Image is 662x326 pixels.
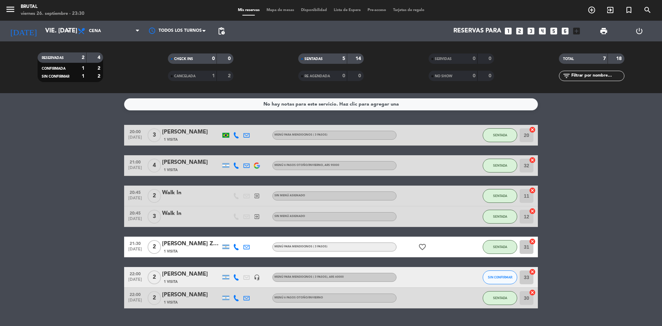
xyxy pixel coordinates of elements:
[228,73,232,78] strong: 2
[625,6,633,14] i: turned_in_not
[263,100,399,108] div: No hay notas para este servicio. Haz clic para agregar una
[515,27,524,36] i: looks_two
[538,27,547,36] i: looks_4
[358,73,362,78] strong: 0
[42,67,66,70] span: CONFIRMADA
[82,55,84,60] strong: 2
[483,159,517,172] button: SENTADA
[453,28,501,34] span: Reservas para
[529,208,536,215] i: cancel
[435,75,452,78] span: NO SHOW
[162,188,221,197] div: Walk In
[162,209,221,218] div: Walk In
[5,23,42,39] i: [DATE]
[483,210,517,224] button: SENTADA
[488,275,512,279] span: SIN CONFIRMAR
[483,240,517,254] button: SENTADA
[127,196,144,204] span: [DATE]
[42,56,64,60] span: RESERVADAS
[493,245,507,249] span: SENTADA
[473,73,475,78] strong: 0
[127,188,144,196] span: 20:45
[274,134,328,136] span: Menú para mendocinos ( 3 pasos)
[274,276,344,278] span: Menú para mendocinos ( 3 pasos)
[504,27,513,36] i: looks_one
[162,158,221,167] div: [PERSON_NAME]
[234,8,263,12] span: Mis reservas
[127,127,144,135] span: 20:00
[254,162,260,169] img: google-logo.png
[603,56,606,61] strong: 7
[148,159,161,172] span: 4
[298,8,330,12] span: Disponibilidad
[127,217,144,225] span: [DATE]
[274,296,323,299] span: Menú 6 Pasos Otoño/Invierno
[274,215,305,218] span: Sin menú asignado
[164,279,178,285] span: 1 Visita
[127,290,144,298] span: 22:00
[526,27,535,36] i: looks_3
[529,187,536,194] i: cancel
[127,209,144,217] span: 20:45
[64,27,72,35] i: arrow_drop_down
[98,55,102,60] strong: 4
[549,27,558,36] i: looks_5
[217,27,225,35] span: pending_actions
[164,300,178,305] span: 1 Visita
[254,274,260,280] i: headset_mic
[162,239,221,248] div: [PERSON_NAME] Zeniquel
[493,194,507,198] span: SENTADA
[561,27,570,36] i: looks_6
[330,8,364,12] span: Lista de Espera
[342,73,345,78] strong: 0
[328,276,344,278] span: , ARS 60000
[529,126,536,133] i: cancel
[588,6,596,14] i: add_circle_outline
[483,128,517,142] button: SENTADA
[435,57,452,61] span: SERVIDAS
[493,296,507,300] span: SENTADA
[572,27,581,36] i: add_box
[355,56,362,61] strong: 14
[364,8,390,12] span: Pre-acceso
[82,74,84,79] strong: 1
[600,27,608,35] span: print
[529,238,536,245] i: cancel
[483,189,517,203] button: SENTADA
[571,72,624,80] input: Filtrar por nombre...
[529,289,536,296] i: cancel
[304,75,330,78] span: RE AGENDADA
[323,164,339,167] span: , ARS 90000
[473,56,475,61] strong: 0
[212,73,215,78] strong: 1
[418,243,427,251] i: favorite_border
[127,247,144,255] span: [DATE]
[483,270,517,284] button: SIN CONFIRMAR
[148,210,161,224] span: 3
[562,72,571,80] i: filter_list
[164,167,178,173] span: 1 Visita
[148,291,161,305] span: 2
[164,249,178,254] span: 1 Visita
[563,57,574,61] span: TOTAL
[274,164,339,167] span: Menú 6 Pasos Otoño/Invierno
[127,269,144,277] span: 22:00
[127,135,144,143] span: [DATE]
[148,128,161,142] span: 3
[5,4,16,14] i: menu
[127,277,144,285] span: [DATE]
[254,214,260,220] i: exit_to_app
[263,8,298,12] span: Mapa de mesas
[493,133,507,137] span: SENTADA
[274,194,305,197] span: Sin menú asignado
[621,21,657,41] div: LOG OUT
[127,298,144,306] span: [DATE]
[304,57,323,61] span: SENTADAS
[21,3,84,10] div: Brutal
[162,270,221,279] div: [PERSON_NAME]
[274,245,328,248] span: Menú para mendocinos ( 3 pasos)
[489,73,493,78] strong: 0
[162,128,221,137] div: [PERSON_NAME]
[148,270,161,284] span: 2
[164,137,178,142] span: 1 Visita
